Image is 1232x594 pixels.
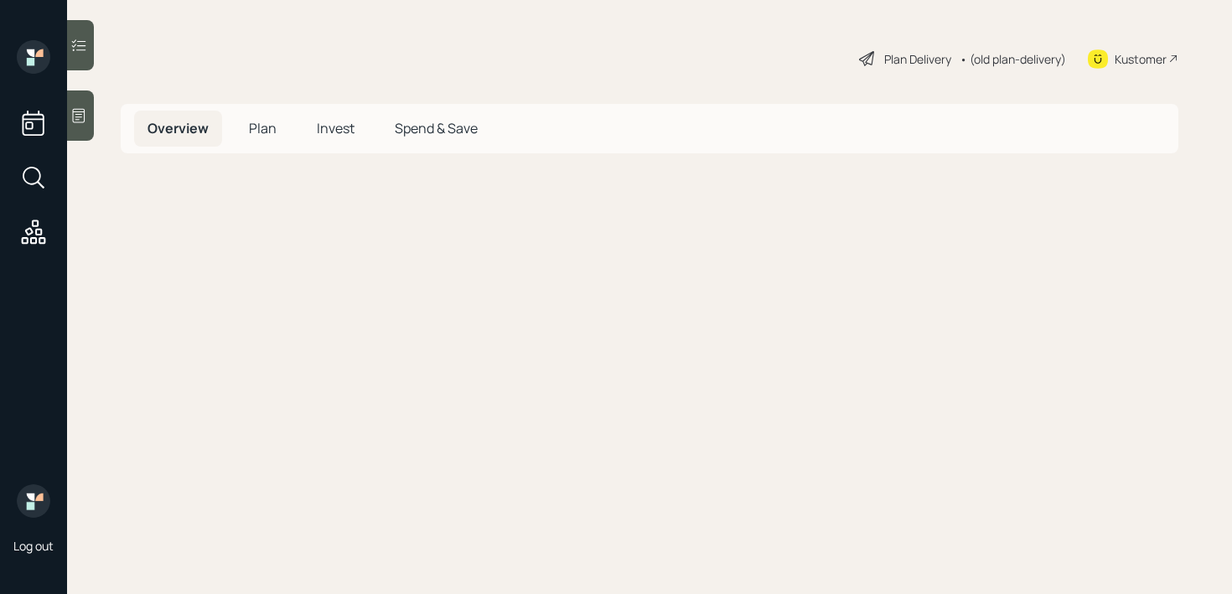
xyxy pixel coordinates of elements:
[960,50,1066,68] div: • (old plan-delivery)
[148,119,209,137] span: Overview
[17,484,50,518] img: retirable_logo.png
[317,119,355,137] span: Invest
[395,119,478,137] span: Spend & Save
[1115,50,1167,68] div: Kustomer
[13,538,54,554] div: Log out
[249,119,277,137] span: Plan
[884,50,951,68] div: Plan Delivery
